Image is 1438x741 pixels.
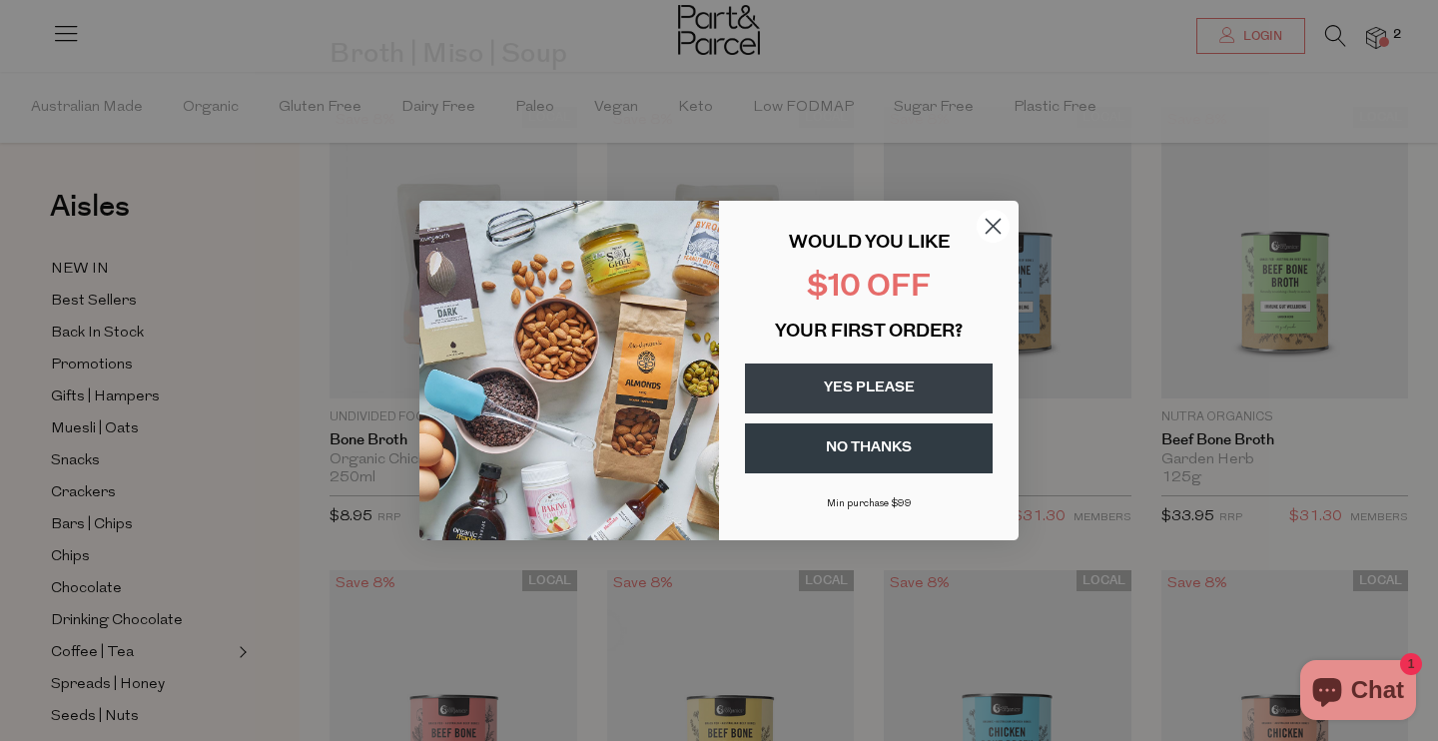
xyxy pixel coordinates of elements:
button: Close dialog [976,209,1011,244]
inbox-online-store-chat: Shopify online store chat [1294,660,1422,725]
span: YOUR FIRST ORDER? [775,324,963,342]
span: Min purchase $99 [827,498,912,509]
img: 43fba0fb-7538-40bc-babb-ffb1a4d097bc.jpeg [419,201,719,540]
button: NO THANKS [745,423,993,473]
button: YES PLEASE [745,364,993,413]
span: $10 OFF [807,273,931,304]
span: WOULD YOU LIKE [789,235,950,253]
